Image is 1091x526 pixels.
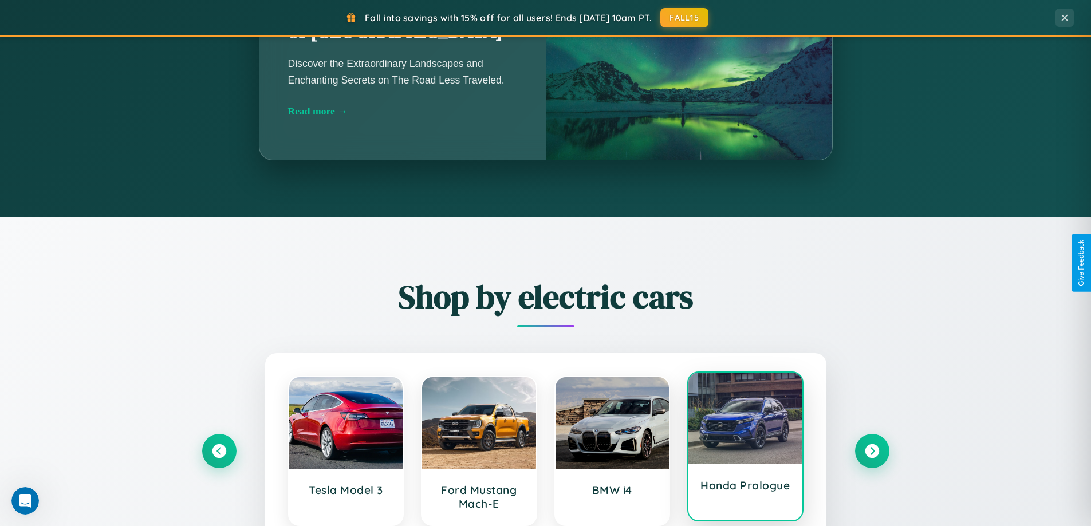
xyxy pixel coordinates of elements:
[1077,240,1085,286] div: Give Feedback
[288,56,517,88] p: Discover the Extraordinary Landscapes and Enchanting Secrets on The Road Less Traveled.
[365,12,652,23] span: Fall into savings with 15% off for all users! Ends [DATE] 10am PT.
[301,483,392,497] h3: Tesla Model 3
[660,8,708,27] button: FALL15
[288,105,517,117] div: Read more →
[434,483,525,511] h3: Ford Mustang Mach-E
[567,483,658,497] h3: BMW i4
[202,275,889,319] h2: Shop by electric cars
[11,487,39,515] iframe: Intercom live chat
[700,478,791,492] h3: Honda Prologue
